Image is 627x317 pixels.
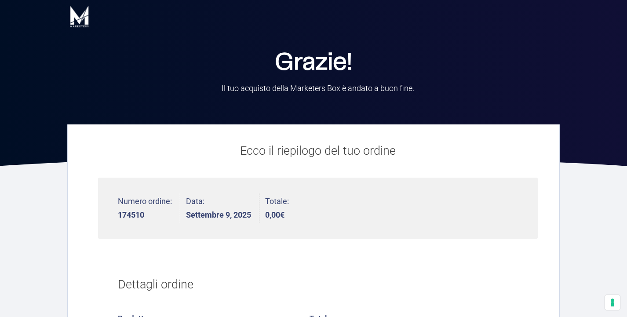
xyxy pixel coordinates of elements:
li: Data: [186,193,259,223]
li: Numero ordine: [118,193,180,223]
li: Totale: [265,193,289,223]
span: € [280,210,284,219]
strong: 174510 [118,211,172,219]
strong: Settembre 9, 2025 [186,211,251,219]
h2: Dettagli ordine [118,266,518,303]
bdi: 0,00 [265,210,284,219]
p: Ecco il riepilogo del tuo ordine [98,142,538,160]
button: Le tue preferenze relative al consenso per le tecnologie di tracciamento [605,295,620,310]
p: Il tuo acquisto della Marketers Box è andato a buon fine. [177,83,459,94]
iframe: Customerly Messenger Launcher [7,283,33,309]
h2: Grazie! [155,51,472,75]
